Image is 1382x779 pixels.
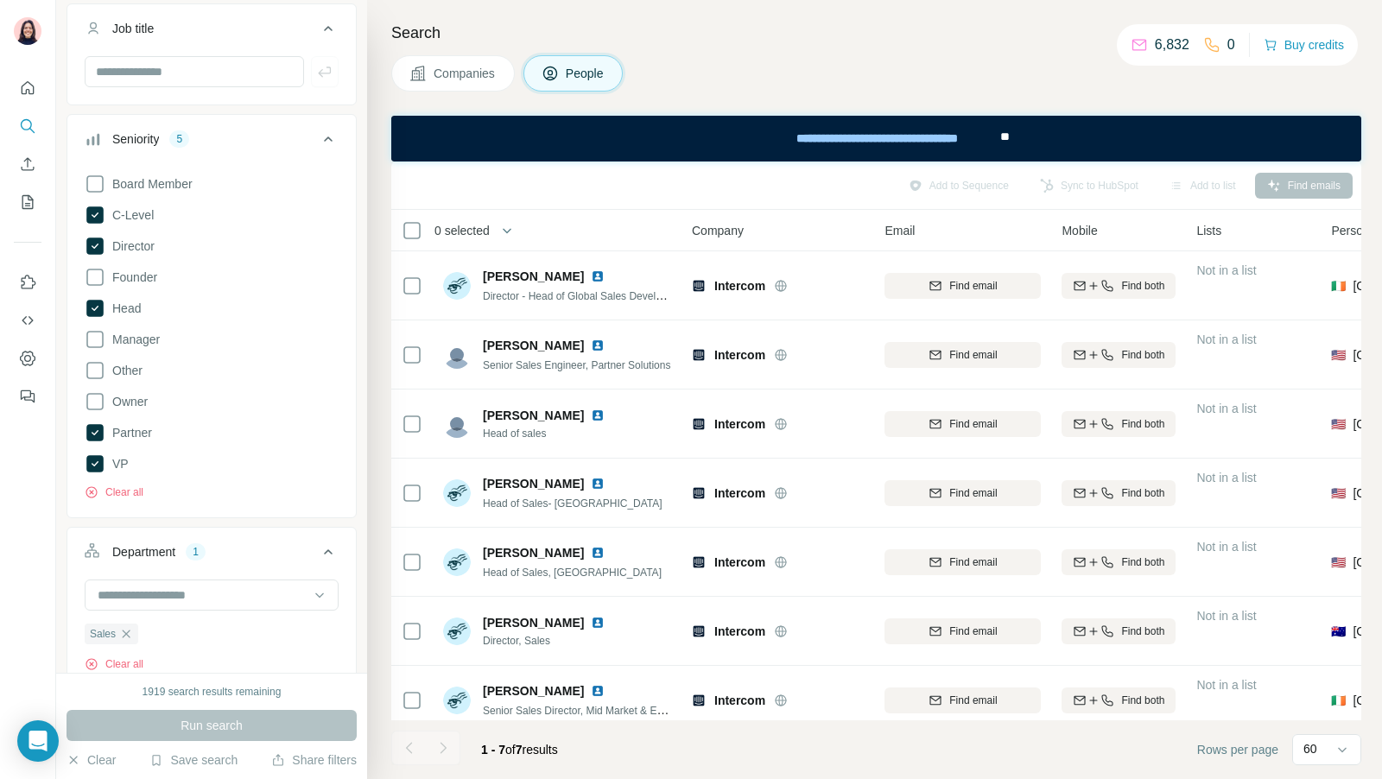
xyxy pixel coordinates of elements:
span: Head of Sales, [GEOGRAPHIC_DATA] [483,567,662,579]
span: Director - Head of Global Sales Development [483,288,690,302]
p: 0 [1227,35,1235,55]
span: C-Level [105,206,154,224]
button: Find email [884,342,1041,368]
img: Avatar [443,479,471,507]
button: Dashboard [14,343,41,374]
button: Find email [884,618,1041,644]
button: Save search [149,751,238,769]
span: Manager [105,331,160,348]
button: Job title [67,8,356,56]
button: Search [14,111,41,142]
span: Head [105,300,141,317]
span: results [481,743,558,757]
span: Sales [90,626,116,642]
img: Logo of Intercom [692,417,706,431]
span: Director [105,237,155,255]
span: Senior Sales Engineer, Partner Solutions [483,359,670,371]
button: Find email [884,411,1041,437]
span: Find email [949,485,997,501]
img: Logo of Intercom [692,279,706,293]
span: Intercom [714,484,765,502]
span: Find email [949,347,997,363]
span: People [566,65,605,82]
span: Find both [1121,347,1164,363]
span: 0 selected [434,222,490,239]
div: 5 [169,131,189,147]
span: 7 [516,743,523,757]
span: Lists [1196,222,1221,239]
span: [PERSON_NAME] [483,682,584,700]
span: Not in a list [1196,540,1256,554]
span: Director, Sales [483,633,612,649]
span: 1 - 7 [481,743,505,757]
span: Board Member [105,175,193,193]
span: Not in a list [1196,402,1256,415]
span: Not in a list [1196,609,1256,623]
span: Partner [105,424,152,441]
img: LinkedIn logo [591,339,605,352]
span: Senior Sales Director, Mid Market & Enterprise EMEA [483,703,729,717]
p: 60 [1303,740,1317,757]
button: Clear all [85,656,143,672]
button: Find both [1062,687,1176,713]
img: Avatar [443,272,471,300]
span: 🇺🇸 [1331,484,1346,502]
img: LinkedIn logo [591,684,605,698]
span: Companies [434,65,497,82]
div: Seniority [112,130,159,148]
img: LinkedIn logo [591,477,605,491]
span: Owner [105,393,148,410]
button: Feedback [14,381,41,412]
span: Find email [949,416,997,432]
button: Clear all [85,484,143,500]
span: Find both [1121,485,1164,501]
span: Intercom [714,277,765,294]
img: Logo of Intercom [692,693,706,707]
img: Logo of Intercom [692,555,706,569]
button: Find email [884,687,1041,713]
span: [PERSON_NAME] [483,268,584,285]
div: Department [112,543,175,560]
button: Find email [884,480,1041,506]
h4: Search [391,21,1361,45]
button: Department1 [67,531,356,579]
span: [PERSON_NAME] [483,475,584,492]
img: Logo of Intercom [692,348,706,362]
p: 6,832 [1155,35,1189,55]
span: of [505,743,516,757]
img: Avatar [443,548,471,576]
button: Quick start [14,73,41,104]
span: [PERSON_NAME] [483,337,584,354]
button: Find both [1062,411,1176,437]
span: Rows per page [1197,741,1278,758]
span: Find both [1121,278,1164,294]
img: Avatar [14,17,41,45]
button: My lists [14,187,41,218]
div: Job title [112,20,154,37]
span: Not in a list [1196,678,1256,692]
button: Find both [1062,549,1176,575]
span: Founder [105,269,157,286]
span: Mobile [1062,222,1097,239]
img: Avatar [443,687,471,714]
span: 🇦🇺 [1331,623,1346,640]
img: LinkedIn logo [591,616,605,630]
img: LinkedIn logo [591,546,605,560]
span: 🇺🇸 [1331,554,1346,571]
span: VP [105,455,129,472]
div: 1919 search results remaining [143,684,282,700]
span: Intercom [714,554,765,571]
span: Intercom [714,623,765,640]
img: Logo of Intercom [692,624,706,638]
span: Not in a list [1196,471,1256,484]
button: Buy credits [1264,33,1344,57]
span: [PERSON_NAME] [483,544,584,561]
button: Find both [1062,342,1176,368]
button: Share filters [271,751,357,769]
span: Not in a list [1196,263,1256,277]
span: Find both [1121,693,1164,708]
span: Head of Sales- [GEOGRAPHIC_DATA] [483,497,662,510]
img: Logo of Intercom [692,486,706,500]
span: Find email [949,278,997,294]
